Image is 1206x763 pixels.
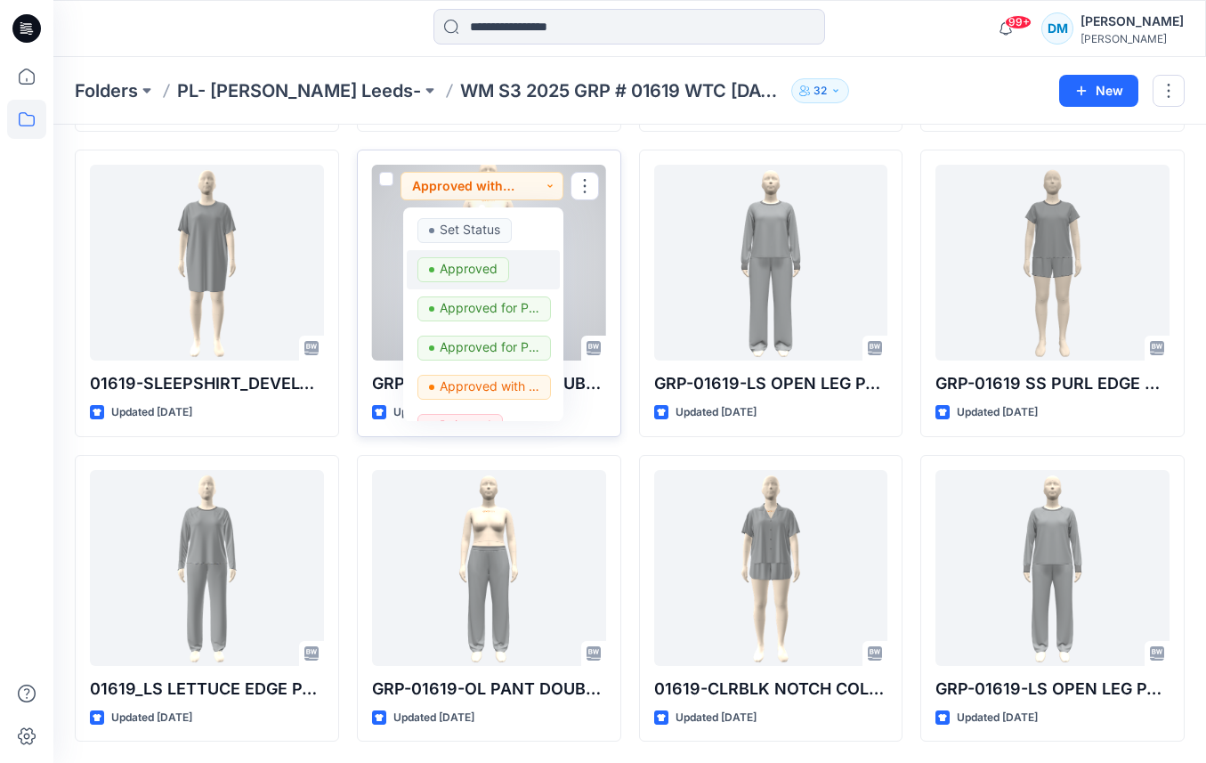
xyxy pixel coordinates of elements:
p: Updated [DATE] [393,709,474,727]
p: Updated [DATE] [111,403,192,422]
button: New [1059,75,1138,107]
p: 01619-SLEEPSHIRT_DEVELOPMENT [90,371,324,396]
p: WM S3 2025 GRP # 01619 WTC [DATE] [460,78,784,103]
a: GRP-01619 SS PURL EDGE SET_REV1 [935,165,1170,361]
a: 01619_LS LETTUCE EDGE PANT SET [90,470,324,666]
a: PL- [PERSON_NAME] Leeds- [177,78,421,103]
p: 32 [813,81,827,101]
p: Rejected [440,414,491,437]
a: GRP-01619-LS OPEN LEG PANT SET_DEV [935,470,1170,666]
p: GRP-01619 SS PURL EDGE SET_REV1 [935,371,1170,396]
p: Set Status [440,218,500,241]
a: 01619-SLEEPSHIRT_DEVELOPMENT [90,165,324,361]
p: 01619_LS LETTUCE EDGE PANT SET [90,677,324,702]
a: 01619-CLRBLK NOTCH COLLAR SHORT SET_DEVELOPMENT [654,470,888,666]
div: [PERSON_NAME] [1081,11,1184,32]
p: Approved for Presentation [440,336,539,359]
p: Updated [DATE] [676,709,757,727]
a: GRP-01619-LS OPEN LEG PANT SET_DEV_REV1 [654,165,888,361]
p: 01619-CLRBLK NOTCH COLLAR SHORT SET_DEVELOPMENT [654,677,888,702]
p: Updated [DATE] [393,403,474,422]
p: GRP-01619-LS OPEN LEG PANT SET_DEV [935,677,1170,702]
p: Updated [DATE] [676,403,757,422]
p: GRP-01619-OL PANT DOUBLE ELASTIC_DEV_REV1 [372,371,606,396]
p: Approved [440,257,498,280]
p: Approved with corrections [440,375,539,398]
p: GRP-01619-LS OPEN LEG PANT SET_DEV_REV1 [654,371,888,396]
span: 99+ [1005,15,1032,29]
a: GRP-01619-OL PANT DOUBLE ELASTIC_DEV_REV1 [372,165,606,361]
a: Folders [75,78,138,103]
p: GRP-01619-OL PANT DOUBLE ELASTIC_DEV [372,677,606,702]
p: Updated [DATE] [957,403,1038,422]
a: GRP-01619-OL PANT DOUBLE ELASTIC_DEV [372,470,606,666]
div: DM [1041,12,1073,45]
button: 32 [791,78,849,103]
p: Updated [DATE] [111,709,192,727]
p: Updated [DATE] [957,709,1038,727]
p: Approved for Production [440,296,539,320]
div: [PERSON_NAME] [1081,32,1184,45]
